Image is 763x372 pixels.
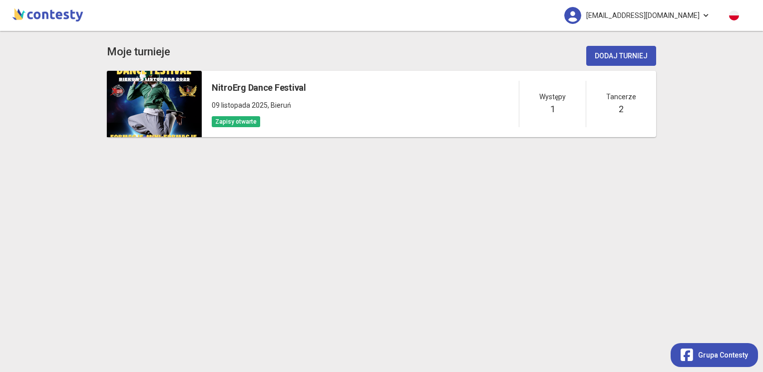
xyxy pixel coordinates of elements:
[698,350,748,361] span: Grupa Contesty
[107,43,170,61] app-title: competition-list.title
[606,91,636,102] span: Tancerze
[107,43,170,61] h3: Moje turnieje
[586,46,656,66] button: Dodaj turniej
[550,102,555,116] h5: 1
[212,81,306,95] h5: NitroErg Dance Festival
[212,101,268,109] span: 09 listopada 2025
[212,116,260,127] span: Zapisy otwarte
[619,102,624,116] h5: 2
[268,101,291,109] span: , Bieruń
[539,91,566,102] span: Występy
[586,5,700,26] span: [EMAIL_ADDRESS][DOMAIN_NAME]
